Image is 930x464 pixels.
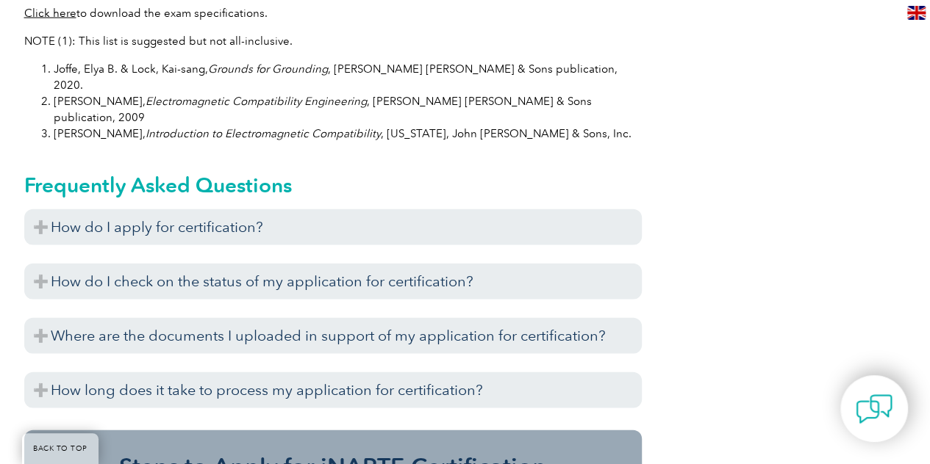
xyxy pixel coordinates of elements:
[22,433,99,464] a: BACK TO TOP
[24,372,642,408] h3: How long does it take to process my application for certification?
[24,173,642,197] h2: Frequently Asked Questions
[856,391,893,427] img: contact-chat.png
[907,6,926,20] img: en
[208,62,328,76] em: Grounds for Grounding
[54,126,642,142] li: [PERSON_NAME], , [US_STATE], John [PERSON_NAME] & Sons, Inc.
[24,5,642,21] p: to download the exam specifications.
[24,7,76,20] a: Click here
[24,209,642,245] h3: How do I apply for certification?
[24,318,642,354] h3: Where are the documents I uploaded in support of my application for certification?
[54,93,642,126] li: [PERSON_NAME], , [PERSON_NAME] [PERSON_NAME] & Sons publication, 2009
[24,33,642,49] p: NOTE (1): This list is suggested but not all-inclusive.
[24,264,642,300] h3: How do I check on the status of my application for certification?
[146,95,367,108] em: Electromagnetic Compatibility Engineering
[146,127,381,140] em: Introduction to Electromagnetic Compatibility
[54,61,642,93] li: Joffe, Elya B. & Lock, Kai-sang, , [PERSON_NAME] [PERSON_NAME] & Sons publication, 2020.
